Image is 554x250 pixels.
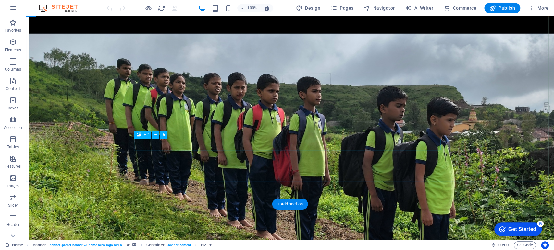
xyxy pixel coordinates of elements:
[525,3,551,13] button: More
[484,3,520,13] button: Publish
[127,243,130,247] i: This element is a customizable preset
[5,164,21,169] p: Features
[402,3,436,13] button: AI Writer
[132,243,136,247] i: This element contains a background
[7,144,19,150] p: Tables
[201,241,206,249] span: Click to select. Double-click to edit
[8,106,18,111] p: Boxes
[272,199,308,210] div: + Add section
[405,5,433,11] span: AI Writer
[503,243,504,247] span: :
[6,183,20,188] p: Images
[8,203,18,208] p: Slider
[489,5,515,11] span: Publish
[6,222,19,227] p: Header
[364,5,395,11] span: Navigator
[498,241,508,249] span: 00 00
[4,3,51,17] div: Get Started 5 items remaining, 0% complete
[5,47,21,52] p: Elements
[517,241,533,249] span: Code
[4,125,22,130] p: Accordion
[209,243,212,247] i: Element contains an animation
[146,241,165,249] span: Click to select. Double-click to edit
[444,5,476,11] span: Commerce
[46,1,53,8] div: 5
[528,5,548,11] span: More
[5,67,21,72] p: Columns
[247,4,257,12] h6: 100%
[5,241,23,249] a: Click to cancel selection. Double-click to open Pages
[158,5,165,12] i: Reload page
[33,241,212,249] nav: breadcrumb
[293,3,323,13] div: Design (Ctrl+Alt+Y)
[331,5,353,11] span: Pages
[49,241,124,249] span: . banner .preset-banner-v3-home-hero-logo-nav-h1
[296,5,320,11] span: Design
[237,4,260,12] button: 100%
[541,241,549,249] button: Usercentrics
[491,241,509,249] h6: Session time
[361,3,397,13] button: Navigator
[33,241,46,249] span: Click to select. Double-click to edit
[37,4,86,12] img: Editor Logo
[264,5,270,11] i: On resize automatically adjust zoom level to fit chosen device.
[5,28,21,33] p: Favorites
[18,7,45,13] div: Get Started
[157,4,165,12] button: reload
[6,86,20,91] p: Content
[514,241,536,249] button: Code
[441,3,479,13] button: Commerce
[144,133,149,137] span: H2
[144,4,152,12] button: Click here to leave preview mode and continue editing
[293,3,323,13] button: Design
[328,3,356,13] button: Pages
[167,241,191,249] span: . banner-content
